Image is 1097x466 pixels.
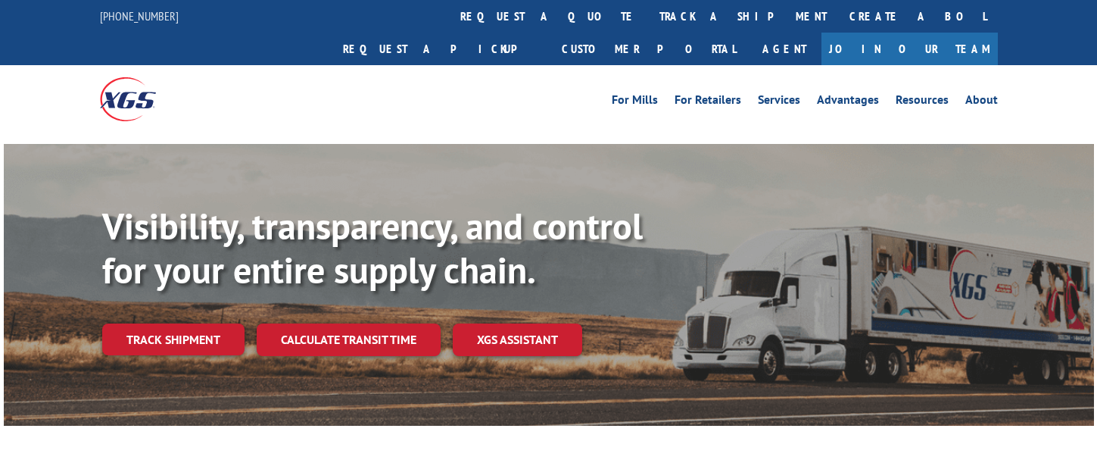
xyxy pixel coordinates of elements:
a: Calculate transit time [257,324,441,356]
a: For Retailers [675,94,741,111]
a: Resources [896,94,949,111]
a: Services [758,94,800,111]
b: Visibility, transparency, and control for your entire supply chain. [102,202,643,293]
a: Advantages [817,94,879,111]
a: [PHONE_NUMBER] [100,8,179,23]
a: Track shipment [102,324,245,355]
a: Agent [747,33,821,65]
a: About [965,94,998,111]
a: Request a pickup [332,33,550,65]
a: Join Our Team [821,33,998,65]
a: XGS ASSISTANT [453,324,582,356]
a: For Mills [612,94,658,111]
a: Customer Portal [550,33,747,65]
